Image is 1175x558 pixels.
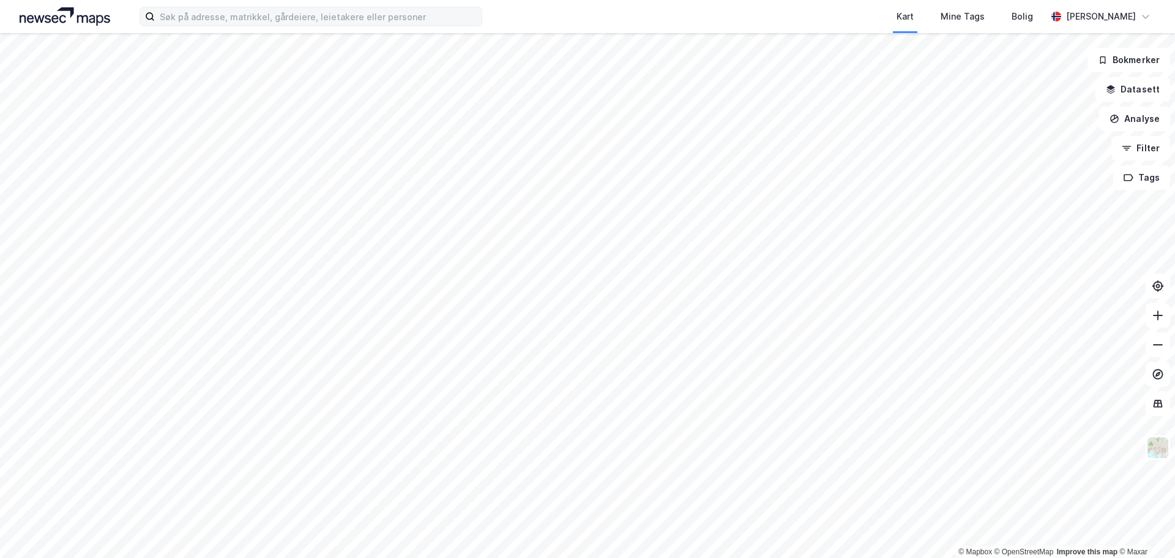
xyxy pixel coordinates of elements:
input: Søk på adresse, matrikkel, gårdeiere, leietakere eller personer [155,7,482,26]
a: Mapbox [958,548,992,556]
div: Mine Tags [941,9,985,24]
div: [PERSON_NAME] [1066,9,1136,24]
div: Bolig [1012,9,1033,24]
a: Improve this map [1057,548,1117,556]
div: Kontrollprogram for chat [1114,499,1175,558]
div: Kart [897,9,914,24]
iframe: Chat Widget [1114,499,1175,558]
img: Z [1146,436,1169,459]
button: Analyse [1099,107,1170,131]
a: OpenStreetMap [994,548,1054,556]
img: logo.a4113a55bc3d86da70a041830d287a7e.svg [20,7,110,26]
button: Bokmerker [1087,48,1170,72]
button: Filter [1111,136,1170,160]
button: Datasett [1095,77,1170,102]
button: Tags [1113,165,1170,190]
